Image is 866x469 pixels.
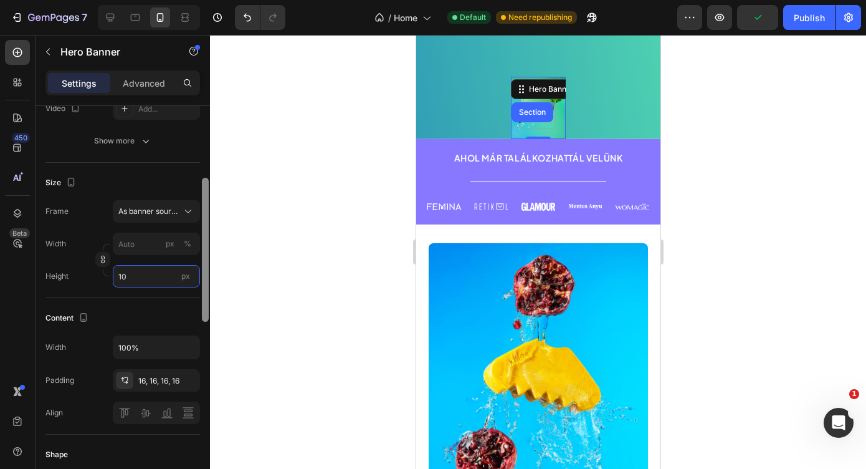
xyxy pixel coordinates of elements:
iframe: Design area [416,35,660,469]
div: Size [45,175,79,191]
div: Content [45,310,91,327]
span: / [388,11,391,24]
label: Frame [45,206,69,217]
p: 7 [82,10,87,25]
div: Width [45,342,66,353]
input: px [113,265,200,288]
span: As banner source [118,206,179,217]
div: Video [45,100,83,117]
div: Align [45,407,63,418]
iframe: Intercom live chat [824,408,854,438]
div: 450 [12,133,30,143]
div: Show more [94,135,152,147]
span: 1 [849,389,859,399]
button: Show more [45,130,200,152]
button: Publish [783,5,835,30]
div: Beta [9,228,30,238]
div: Publish [794,11,825,24]
button: As banner source [113,200,200,223]
label: Width [45,238,66,249]
div: px [166,238,174,249]
button: px [180,236,195,251]
span: Need republishing [508,12,572,23]
div: Shape [45,449,68,460]
p: Settings [62,77,97,90]
span: Home [394,11,417,24]
input: Auto [113,336,199,359]
div: Add... [138,104,197,115]
input: px% [113,233,200,255]
div: 16, 16, 16, 16 [138,375,197,387]
div: Undo/Redo [235,5,285,30]
button: 7 [5,5,93,30]
span: Default [460,12,486,23]
span: px [181,271,190,281]
p: Advanced [123,77,165,90]
label: Height [45,271,69,282]
div: % [184,238,191,249]
div: Padding [45,375,74,386]
button: % [163,236,178,251]
p: Hero Banner [60,44,166,59]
